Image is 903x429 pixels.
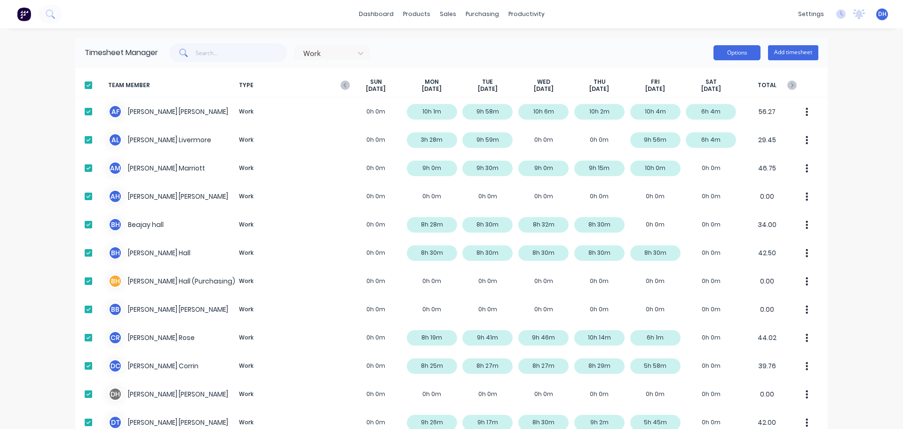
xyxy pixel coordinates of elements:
span: MON [425,78,439,86]
span: DH [878,10,887,18]
span: SUN [370,78,382,86]
div: products [398,7,435,21]
span: [DATE] [534,85,554,93]
span: THU [594,78,605,86]
div: sales [435,7,461,21]
div: Timesheet Manager [85,47,158,58]
span: WED [537,78,550,86]
span: [DATE] [422,85,442,93]
div: purchasing [461,7,504,21]
span: TEAM MEMBER [108,78,235,93]
div: settings [793,7,829,21]
button: Add timesheet [768,45,818,60]
img: Factory [17,7,31,21]
span: [DATE] [645,85,665,93]
span: TYPE [235,78,348,93]
span: SAT [705,78,717,86]
a: dashboard [354,7,398,21]
div: productivity [504,7,549,21]
input: Search... [196,43,287,62]
span: TUE [482,78,493,86]
span: [DATE] [366,85,386,93]
span: [DATE] [589,85,609,93]
button: Options [713,45,760,60]
span: FRI [651,78,660,86]
span: [DATE] [478,85,498,93]
span: [DATE] [701,85,721,93]
span: TOTAL [739,78,795,93]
